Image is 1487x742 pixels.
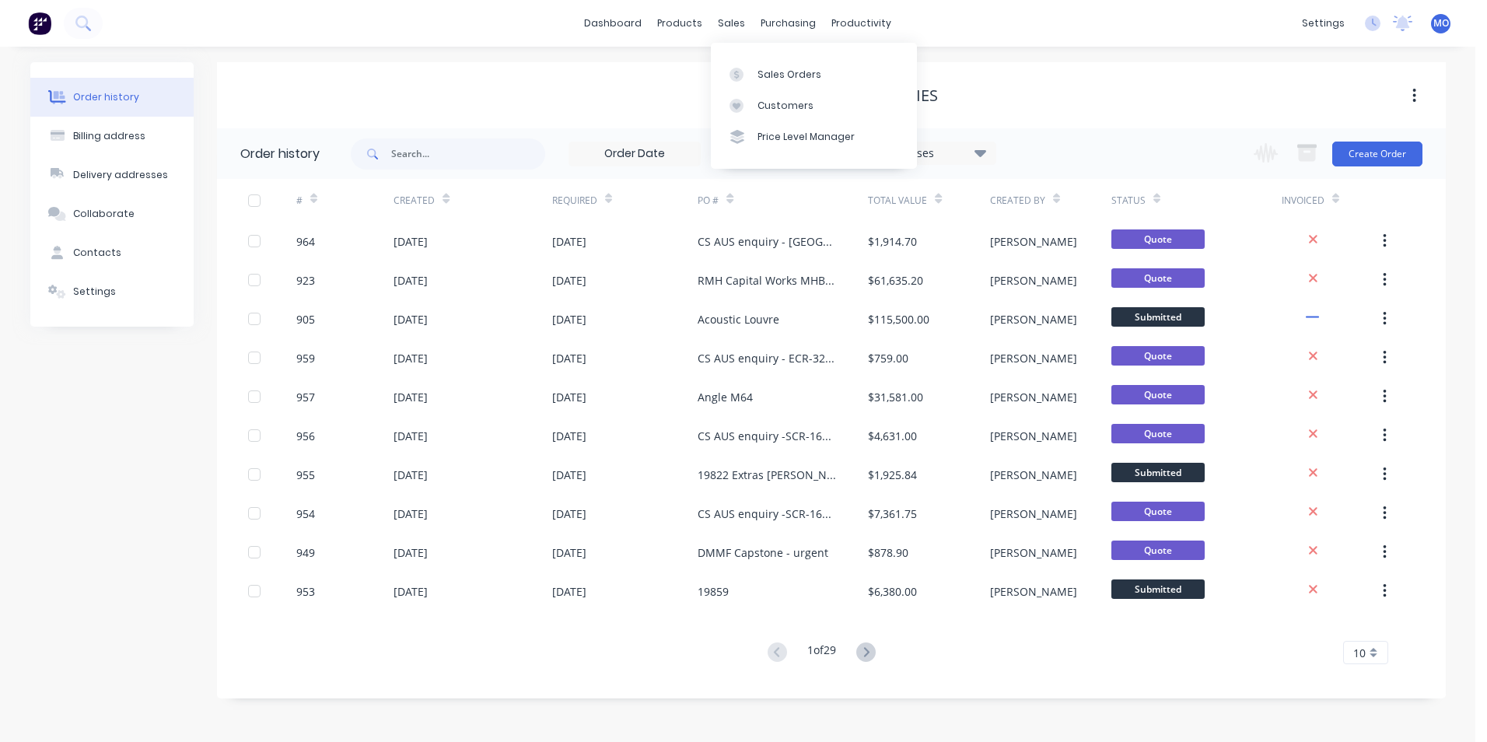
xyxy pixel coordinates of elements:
div: 923 [296,272,315,289]
div: [PERSON_NAME] [990,467,1077,483]
span: Quote [1111,541,1205,560]
div: [DATE] [552,428,586,444]
button: Order history [30,78,194,117]
a: Price Level Manager [711,121,917,152]
div: Invoiced [1282,194,1324,208]
span: Submitted [1111,307,1205,327]
div: Created [394,194,435,208]
div: CS AUS enquiry - ECR-32S wrap around column [698,350,837,366]
div: [PERSON_NAME] [990,233,1077,250]
div: settings [1294,12,1352,35]
div: [DATE] [394,428,428,444]
button: Collaborate [30,194,194,233]
span: Quote [1111,229,1205,249]
span: Submitted [1111,579,1205,599]
div: [PERSON_NAME] [990,389,1077,405]
div: Status [1111,179,1282,222]
div: 949 [296,544,315,561]
div: [DATE] [394,506,428,522]
div: Total Value [868,194,927,208]
div: 955 [296,467,315,483]
div: [PERSON_NAME] [990,428,1077,444]
a: Customers [711,90,917,121]
div: RMH Capital Works MHB Decant [698,272,837,289]
div: Created By [990,194,1045,208]
div: # [296,194,303,208]
div: [DATE] [552,311,586,327]
div: [DATE] [552,350,586,366]
button: Billing address [30,117,194,156]
div: Required [552,194,597,208]
span: Quote [1111,385,1205,404]
img: Factory [28,12,51,35]
div: 956 [296,428,315,444]
div: [PERSON_NAME] [990,272,1077,289]
button: Delivery addresses [30,156,194,194]
div: products [649,12,710,35]
div: [DATE] [394,311,428,327]
div: Settings [73,285,116,299]
div: Order history [240,145,320,163]
div: CS AUS enquiry - [GEOGRAPHIC_DATA] Additional - URGENT [698,233,837,250]
div: [PERSON_NAME] [990,583,1077,600]
div: $759.00 [868,350,908,366]
div: Billing address [73,129,145,143]
div: $4,631.00 [868,428,917,444]
div: Acoustic Louvre [698,311,779,327]
div: 20 Statuses [865,145,995,162]
div: [DATE] [552,544,586,561]
span: Quote [1111,268,1205,288]
div: $878.90 [868,544,908,561]
div: purchasing [753,12,824,35]
div: Contacts [73,246,121,260]
div: [DATE] [394,272,428,289]
input: Order Date [569,142,700,166]
div: Order history [73,90,139,104]
div: 19859 [698,583,729,600]
span: MO [1433,16,1449,30]
div: CS AUS enquiry -SCR-16SS - smaller version [698,506,837,522]
div: [PERSON_NAME] [990,506,1077,522]
div: 953 [296,583,315,600]
div: 964 [296,233,315,250]
div: 957 [296,389,315,405]
div: # [296,179,394,222]
div: [DATE] [552,583,586,600]
div: Delivery addresses [73,168,168,182]
a: dashboard [576,12,649,35]
button: Contacts [30,233,194,272]
div: Created By [990,179,1111,222]
div: sales [710,12,753,35]
div: 954 [296,506,315,522]
div: [DATE] [394,467,428,483]
div: Sales Orders [757,68,821,82]
div: PO # [698,179,868,222]
span: Quote [1111,424,1205,443]
div: Status [1111,194,1146,208]
div: Required [552,179,698,222]
span: 10 [1353,645,1366,661]
div: 905 [296,311,315,327]
div: [DATE] [552,506,586,522]
div: [PERSON_NAME] [990,311,1077,327]
span: Submitted [1111,463,1205,482]
div: 1 of 29 [807,642,836,664]
div: $115,500.00 [868,311,929,327]
div: $61,635.20 [868,272,923,289]
div: [DATE] [394,389,428,405]
div: [DATE] [394,233,428,250]
div: [DATE] [552,467,586,483]
div: Total Value [868,179,989,222]
div: [DATE] [394,350,428,366]
div: productivity [824,12,899,35]
input: Search... [391,138,545,170]
div: $7,361.75 [868,506,917,522]
div: Collaborate [73,207,135,221]
div: $31,581.00 [868,389,923,405]
div: [PERSON_NAME] [990,350,1077,366]
div: $1,925.84 [868,467,917,483]
div: 19822 Extras [PERSON_NAME] [DATE] [698,467,837,483]
button: Settings [30,272,194,311]
div: PO # [698,194,719,208]
div: $1,914.70 [868,233,917,250]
